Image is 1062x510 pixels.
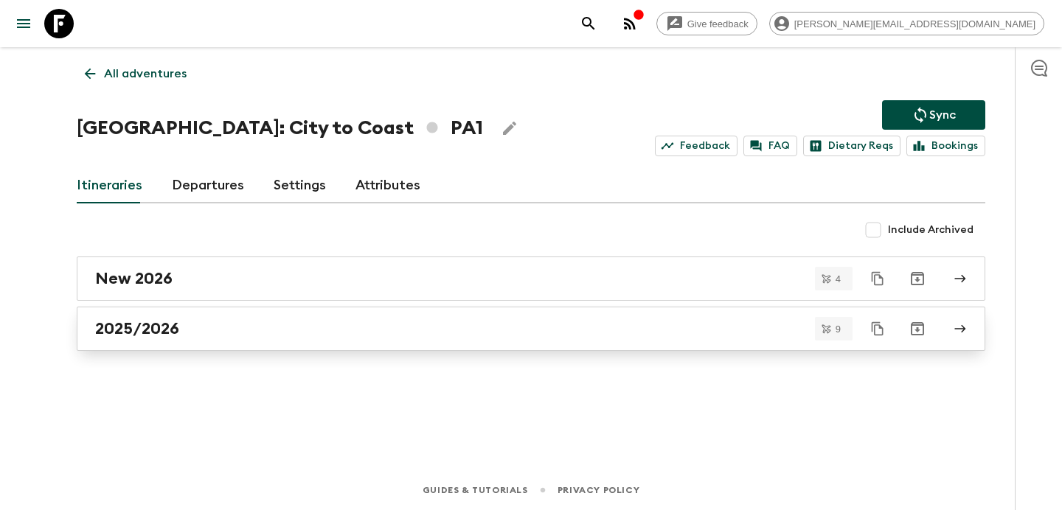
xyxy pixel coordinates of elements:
h1: [GEOGRAPHIC_DATA]: City to Coast PA1 [77,113,483,143]
a: Itineraries [77,168,142,203]
h2: 2025/2026 [95,319,179,338]
p: All adventures [104,65,187,83]
button: Duplicate [864,315,891,342]
a: Bookings [906,136,985,156]
button: Edit Adventure Title [495,113,524,143]
a: New 2026 [77,256,985,301]
h2: New 2026 [95,269,173,288]
div: [PERSON_NAME][EMAIL_ADDRESS][DOMAIN_NAME] [769,12,1044,35]
a: Feedback [655,136,737,156]
a: All adventures [77,59,195,88]
span: [PERSON_NAME][EMAIL_ADDRESS][DOMAIN_NAME] [786,18,1044,29]
a: Settings [274,168,326,203]
button: Duplicate [864,265,891,292]
button: Sync adventure departures to the booking engine [882,100,985,130]
span: Give feedback [679,18,757,29]
button: Archive [903,314,932,343]
a: 2025/2026 [77,307,985,351]
p: Sync [929,106,956,124]
button: menu [9,9,38,38]
a: Give feedback [656,12,757,35]
a: Dietary Reqs [803,136,900,156]
a: Departures [172,168,244,203]
a: Guides & Tutorials [423,482,528,498]
button: search adventures [574,9,603,38]
span: Include Archived [888,223,974,237]
span: 9 [827,324,850,334]
a: Attributes [355,168,420,203]
a: Privacy Policy [558,482,639,498]
span: 4 [827,274,850,284]
a: FAQ [743,136,797,156]
button: Archive [903,264,932,293]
